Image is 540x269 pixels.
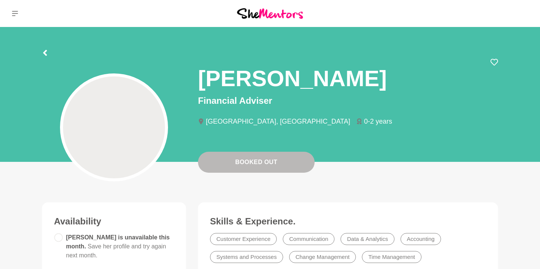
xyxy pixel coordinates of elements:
[210,216,486,227] h3: Skills & Experience.
[513,4,531,22] a: Anita Balogh
[54,216,174,227] h3: Availability
[66,234,170,259] span: [PERSON_NAME] is unavailable this month.
[198,64,387,93] h1: [PERSON_NAME]
[66,243,166,259] span: Save her profile and try again next month.
[198,94,498,108] p: Financial Adviser
[356,118,398,125] li: 0-2 years
[237,8,303,18] img: She Mentors Logo
[198,118,356,125] li: [GEOGRAPHIC_DATA], [GEOGRAPHIC_DATA]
